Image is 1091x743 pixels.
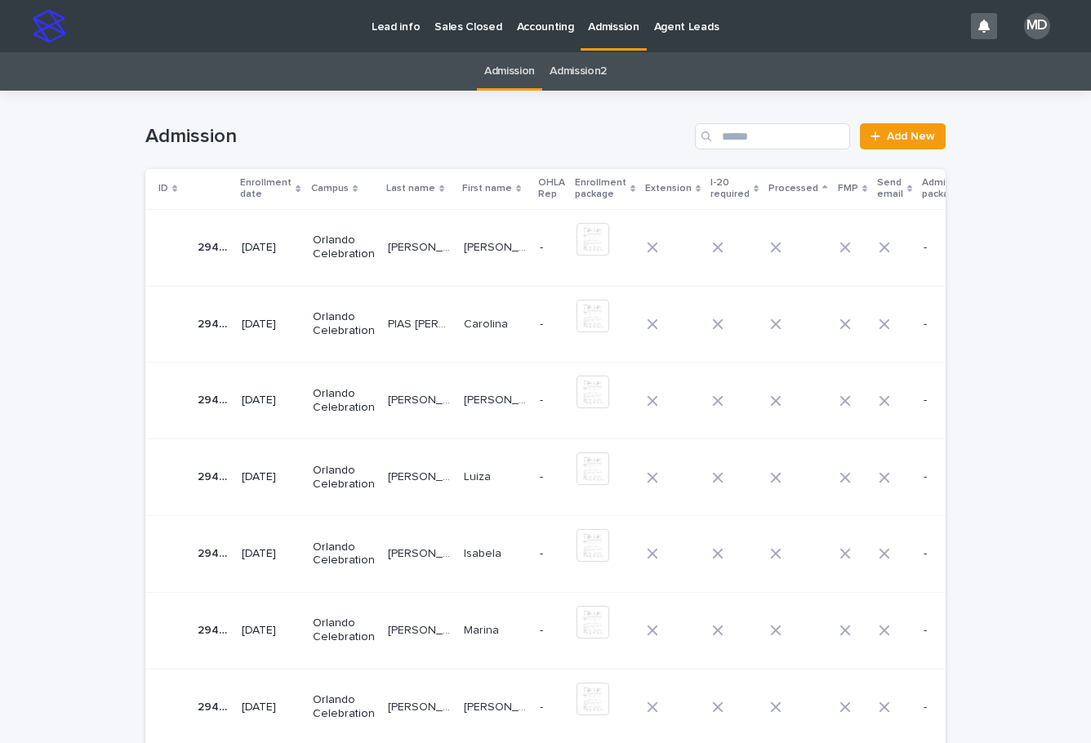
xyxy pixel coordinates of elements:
[924,470,979,484] p: -
[388,314,454,331] p: PIAS ZUCHETTO DA SILVA
[242,241,299,255] p: [DATE]
[198,238,232,255] p: 29439
[695,123,850,149] input: Search
[540,547,563,561] p: -
[198,544,232,561] p: 29445
[145,515,1005,592] tr: 2944529445 [DATE]Orlando Celebration[PERSON_NAME] [PERSON_NAME][PERSON_NAME] [PERSON_NAME] Isabel...
[145,592,1005,669] tr: 2944629446 [DATE]Orlando Celebration[PERSON_NAME] [PERSON_NAME][PERSON_NAME] [PERSON_NAME] Marina...
[242,470,299,484] p: [DATE]
[922,174,970,204] p: Admission package
[198,467,232,484] p: 29447
[313,541,375,568] p: Orlando Celebration
[924,318,979,331] p: -
[242,624,299,638] p: [DATE]
[464,467,494,484] p: Luiza
[1024,13,1050,39] div: MD
[240,174,292,204] p: Enrollment date
[198,314,232,331] p: 29437
[462,180,512,198] p: First name
[158,180,168,198] p: ID
[242,547,299,561] p: [DATE]
[540,394,563,407] p: -
[388,621,454,638] p: BOLSON CABRAL
[860,123,946,149] a: Add New
[311,180,349,198] p: Campus
[145,209,1005,286] tr: 2943929439 [DATE]Orlando Celebration[PERSON_NAME][PERSON_NAME] [PERSON_NAME][PERSON_NAME] --
[877,174,903,204] p: Send email
[464,697,530,714] p: [PERSON_NAME]
[464,544,505,561] p: Isabela
[710,174,750,204] p: I-20 required
[33,10,65,42] img: stacker-logo-s-only.png
[313,616,375,644] p: Orlando Celebration
[145,286,1005,363] tr: 2943729437 [DATE]Orlando CelebrationPIAS [PERSON_NAME] [PERSON_NAME]PIAS [PERSON_NAME] [PERSON_NA...
[313,464,375,492] p: Orlando Celebration
[145,363,1005,439] tr: 2943829438 [DATE]Orlando Celebration[PERSON_NAME][PERSON_NAME] [PERSON_NAME][PERSON_NAME] --
[924,624,979,638] p: -
[768,180,818,198] p: Processed
[198,621,232,638] p: 29446
[924,701,979,714] p: -
[464,238,530,255] p: [PERSON_NAME]
[388,238,454,255] p: ESPINDOLA FRACARO
[540,318,563,331] p: -
[464,390,530,407] p: [PERSON_NAME]
[838,180,858,198] p: FMP
[145,439,1005,516] tr: 2944729447 [DATE]Orlando Celebration[PERSON_NAME] [PERSON_NAME][PERSON_NAME] [PERSON_NAME] LuizaL...
[313,310,375,338] p: Orlando Celebration
[924,394,979,407] p: -
[145,125,688,149] h1: Admission
[887,131,935,142] span: Add New
[540,624,563,638] p: -
[242,394,299,407] p: [DATE]
[313,693,375,721] p: Orlando Celebration
[313,387,375,415] p: Orlando Celebration
[550,52,607,91] a: Admission2
[484,52,535,91] a: Admission
[386,180,435,198] p: Last name
[540,241,563,255] p: -
[198,390,232,407] p: 29438
[242,701,299,714] p: [DATE]
[313,234,375,261] p: Orlando Celebration
[645,180,692,198] p: Extension
[924,241,979,255] p: -
[388,697,454,714] p: CABRAL KIRCHHOF
[575,174,626,204] p: Enrollment package
[388,544,454,561] p: SAUSEN SCHNEIDER
[198,697,232,714] p: 29448
[464,621,502,638] p: Marina
[540,701,563,714] p: -
[388,467,454,484] p: CABRAL KIRCHHOF
[538,174,565,204] p: OHLA Rep
[540,470,563,484] p: -
[924,547,979,561] p: -
[464,314,511,331] p: Carolina
[388,390,454,407] p: [PERSON_NAME]
[242,318,299,331] p: [DATE]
